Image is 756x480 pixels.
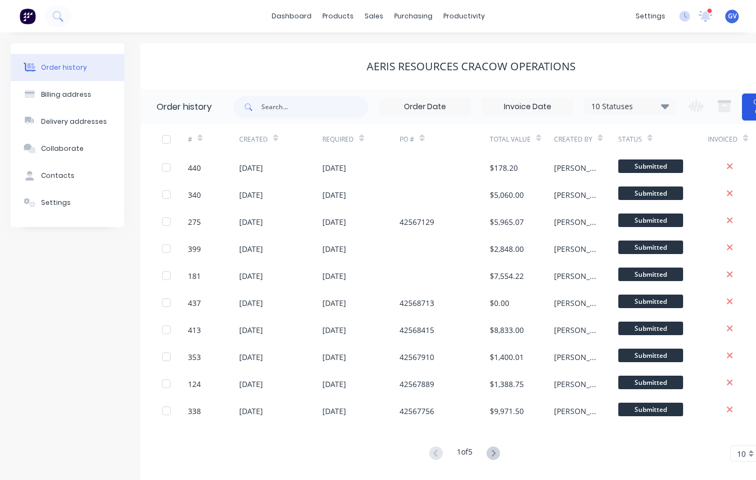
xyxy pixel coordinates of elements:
[11,189,124,216] button: Settings
[188,405,201,417] div: 338
[554,124,618,154] div: Created By
[188,124,239,154] div: #
[188,216,201,228] div: 275
[708,135,738,144] div: Invoiced
[618,124,708,154] div: Status
[188,162,201,174] div: 440
[322,189,346,201] div: [DATE]
[554,378,597,390] div: [PERSON_NAME]
[554,243,597,255] div: [PERSON_NAME]
[41,171,75,181] div: Contacts
[322,324,346,336] div: [DATE]
[400,351,434,363] div: 42567910
[618,295,683,308] span: Submitted
[367,60,576,73] div: Aeris Resources Cracow Operations
[585,101,676,112] div: 10 Statuses
[400,378,434,390] div: 42567889
[239,189,263,201] div: [DATE]
[188,189,201,201] div: 340
[41,117,107,126] div: Delivery addresses
[11,135,124,162] button: Collaborate
[490,135,531,144] div: Total Value
[400,297,434,309] div: 42568713
[618,159,683,173] span: Submitted
[554,324,597,336] div: [PERSON_NAME]
[239,135,268,144] div: Created
[11,108,124,135] button: Delivery addresses
[728,11,737,21] span: GV
[239,124,323,154] div: Created
[41,144,84,154] div: Collaborate
[490,270,524,282] div: $7,554.22
[630,8,671,24] div: settings
[188,135,192,144] div: #
[188,378,201,390] div: 124
[11,81,124,108] button: Billing address
[490,189,524,201] div: $5,060.00
[554,162,597,174] div: [PERSON_NAME]
[322,162,346,174] div: [DATE]
[239,351,263,363] div: [DATE]
[400,216,434,228] div: 42567129
[239,243,263,255] div: [DATE]
[157,101,212,114] div: Order history
[389,8,438,24] div: purchasing
[400,324,434,336] div: 42568415
[490,297,509,309] div: $0.00
[239,324,263,336] div: [DATE]
[554,351,597,363] div: [PERSON_NAME]
[322,124,400,154] div: Required
[322,378,346,390] div: [DATE]
[239,162,263,174] div: [DATE]
[239,270,263,282] div: [DATE]
[482,99,573,115] input: Invoice Date
[490,405,524,417] div: $9,971.50
[239,378,263,390] div: [DATE]
[554,216,597,228] div: [PERSON_NAME]
[380,99,470,115] input: Order Date
[239,297,263,309] div: [DATE]
[490,124,554,154] div: Total Value
[188,243,201,255] div: 399
[438,8,490,24] div: productivity
[11,162,124,189] button: Contacts
[618,268,683,281] span: Submitted
[554,405,597,417] div: [PERSON_NAME]
[188,351,201,363] div: 353
[618,214,683,227] span: Submitted
[618,135,642,144] div: Status
[188,324,201,336] div: 413
[737,448,746,459] span: 10
[239,216,263,228] div: [DATE]
[188,297,201,309] div: 437
[490,378,524,390] div: $1,388.75
[239,405,263,417] div: [DATE]
[618,376,683,389] span: Submitted
[618,186,683,200] span: Submitted
[322,243,346,255] div: [DATE]
[490,351,524,363] div: $1,400.01
[490,324,524,336] div: $8,833.00
[322,297,346,309] div: [DATE]
[266,8,317,24] a: dashboard
[317,8,359,24] div: products
[188,270,201,282] div: 181
[618,322,683,335] span: Submitted
[359,8,389,24] div: sales
[322,270,346,282] div: [DATE]
[322,351,346,363] div: [DATE]
[41,90,91,99] div: Billing address
[490,216,524,228] div: $5,965.07
[618,349,683,362] span: Submitted
[554,270,597,282] div: [PERSON_NAME]
[322,216,346,228] div: [DATE]
[322,405,346,417] div: [DATE]
[490,243,524,255] div: $2,848.00
[261,96,368,118] input: Search...
[554,297,597,309] div: [PERSON_NAME]
[618,403,683,416] span: Submitted
[41,63,87,72] div: Order history
[490,162,518,174] div: $178.20
[457,446,473,462] div: 1 of 5
[41,198,71,208] div: Settings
